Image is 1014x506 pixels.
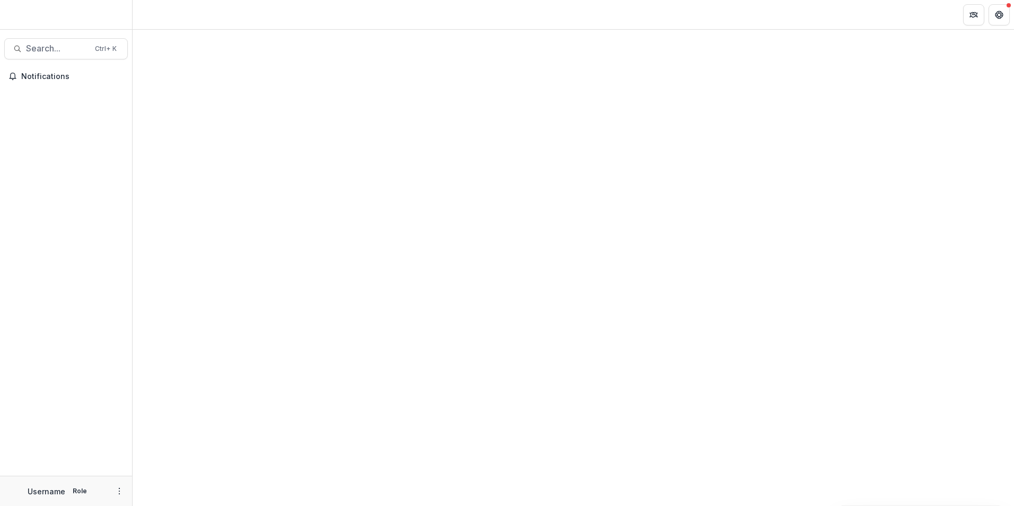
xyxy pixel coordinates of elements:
button: Get Help [989,4,1010,25]
nav: breadcrumb [137,7,182,22]
p: Role [69,486,90,496]
button: Search... [4,38,128,59]
span: Search... [26,43,89,54]
p: Username [28,486,65,497]
button: More [113,485,126,498]
button: Partners [963,4,984,25]
div: Ctrl + K [93,43,119,55]
button: Notifications [4,68,128,85]
span: Notifications [21,72,124,81]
